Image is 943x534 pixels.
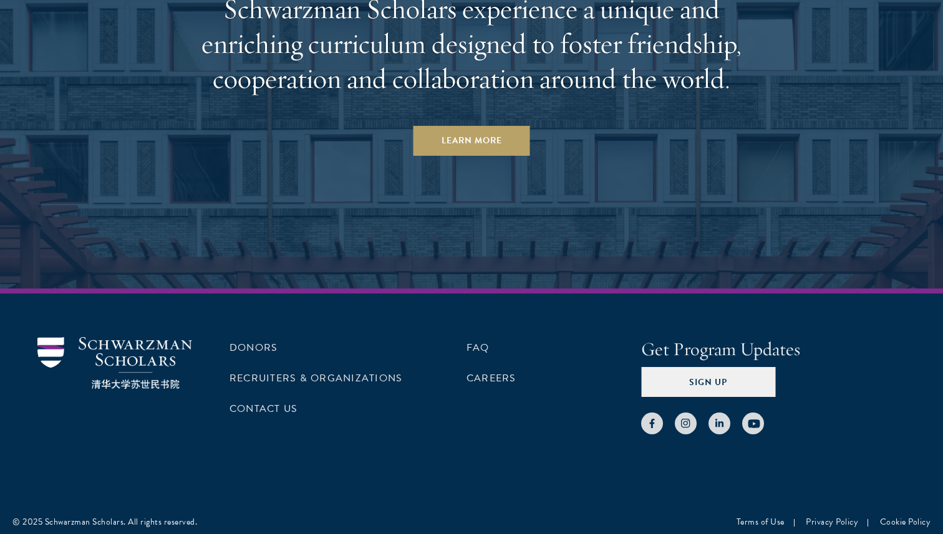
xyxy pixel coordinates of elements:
a: Recruiters & Organizations [230,371,402,386]
h4: Get Program Updates [641,337,906,362]
a: Privacy Policy [806,515,858,528]
a: Donors [230,340,278,355]
a: Careers [467,371,516,386]
a: Cookie Policy [880,515,931,528]
div: © 2025 Schwarzman Scholars. All rights reserved. [12,515,197,528]
a: FAQ [467,340,490,355]
a: Learn More [413,126,530,156]
a: Terms of Use [737,515,785,528]
button: Sign Up [641,367,775,397]
a: Contact Us [230,401,297,416]
img: Schwarzman Scholars [37,337,192,389]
